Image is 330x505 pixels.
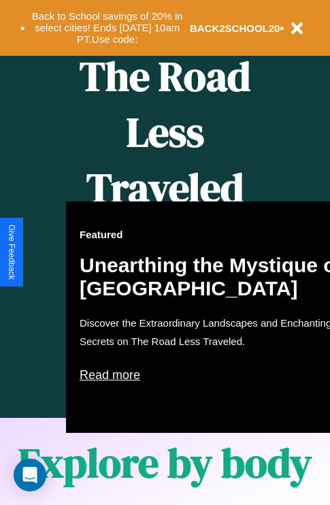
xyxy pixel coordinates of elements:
b: BACK2SCHOOL20 [190,22,280,34]
h1: Explore by body [18,435,312,491]
h1: The Road Less Traveled [66,48,264,216]
div: Open Intercom Messenger [14,459,46,491]
div: Give Feedback [7,225,16,280]
button: Back to School savings of 20% in select cities! Ends [DATE] 10am PT.Use code: [25,7,190,49]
